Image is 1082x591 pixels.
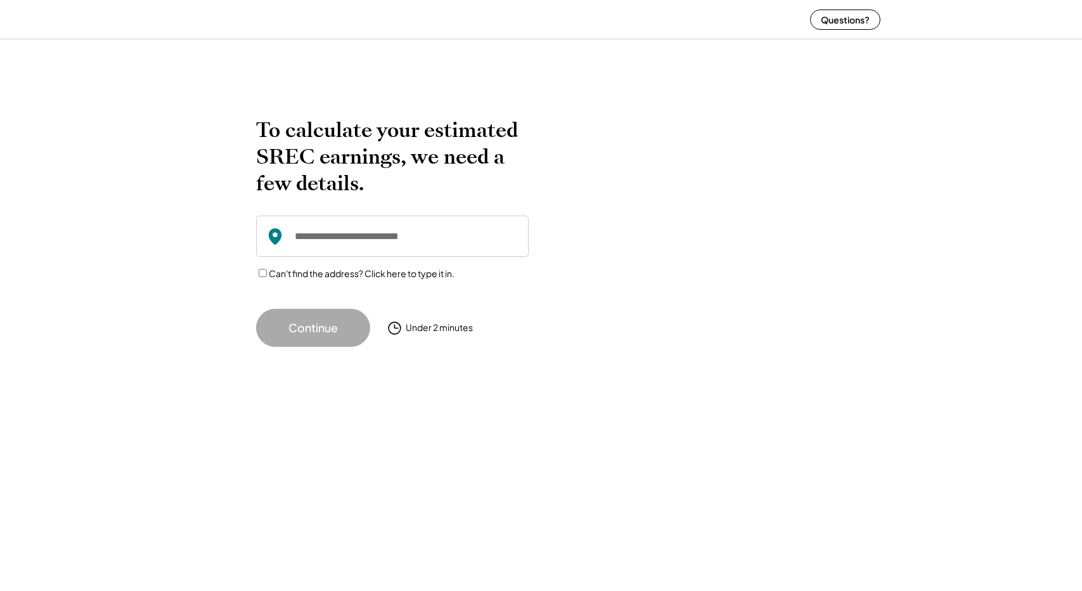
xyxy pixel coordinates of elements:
[256,309,370,347] button: Continue
[810,10,880,30] button: Questions?
[406,321,473,334] div: Under 2 minutes
[560,117,808,320] img: yH5BAEAAAAALAAAAAABAAEAAAIBRAA7
[202,3,291,36] img: yH5BAEAAAAALAAAAAABAAEAAAIBRAA7
[256,117,529,197] h2: To calculate your estimated SREC earnings, we need a few details.
[269,268,454,279] label: Can't find the address? Click here to type it in.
